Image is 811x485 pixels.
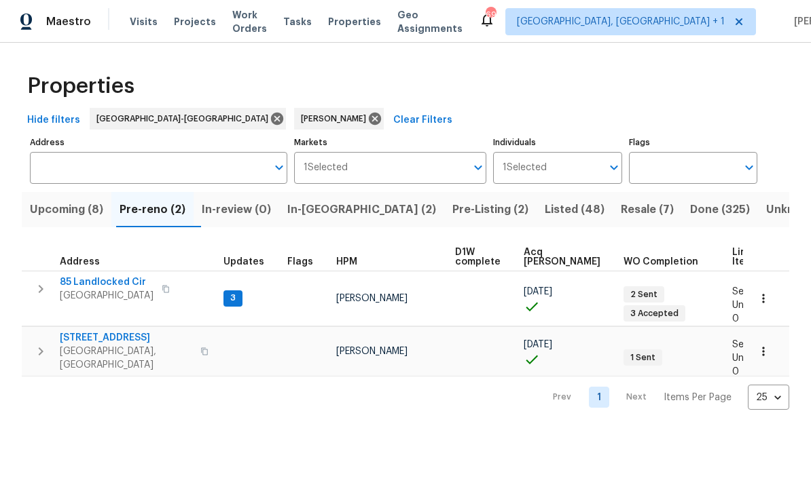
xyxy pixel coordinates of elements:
span: Unsent: 0 [732,300,765,324]
span: HPM [336,257,357,267]
span: In-[GEOGRAPHIC_DATA] (2) [287,200,436,219]
span: [GEOGRAPHIC_DATA]-[GEOGRAPHIC_DATA] [96,112,274,125]
span: Unsent: 0 [732,353,765,376]
span: Line Items [732,248,759,267]
span: Work Orders [232,8,267,35]
button: Open [469,158,488,177]
span: 1 Selected [304,162,348,174]
span: [DATE] [524,287,552,296]
span: WO Completion [624,257,698,267]
span: [PERSON_NAME] [301,112,372,125]
span: Updates [223,257,264,267]
span: In-review (0) [202,200,271,219]
label: Address [30,138,287,147]
span: Clear Filters [393,112,452,129]
span: Sent: 12 [732,287,768,296]
nav: Pagination Navigation [540,385,789,410]
span: Geo Assignments [397,8,463,35]
span: 3 Accepted [625,308,684,319]
span: 2 Sent [625,289,663,300]
span: [PERSON_NAME] [336,347,408,356]
label: Markets [294,138,487,147]
span: [STREET_ADDRESS] [60,331,192,345]
span: Maestro [46,15,91,28]
button: Clear Filters [388,108,458,133]
span: Resale (7) [621,200,674,219]
span: Sent: 1 [732,340,762,349]
label: Individuals [493,138,621,147]
span: Acq [PERSON_NAME] [524,248,600,267]
span: D1W complete [455,248,501,267]
span: Upcoming (8) [30,200,103,219]
span: Done (325) [690,200,750,219]
span: [DATE] [524,340,552,349]
span: Flags [287,257,313,267]
span: Pre-reno (2) [120,200,185,219]
button: Open [270,158,289,177]
div: 69 [486,8,495,22]
span: Properties [27,79,134,93]
span: Hide filters [27,112,80,129]
span: Listed (48) [545,200,605,219]
button: Open [740,158,759,177]
span: 1 Sent [625,352,661,364]
span: 3 [225,292,241,304]
span: 85 Landlocked Cir [60,275,154,289]
span: [GEOGRAPHIC_DATA] [60,289,154,303]
span: Tasks [283,17,312,26]
div: [PERSON_NAME] [294,108,384,130]
p: Items Per Page [664,391,732,404]
button: Hide filters [22,108,86,133]
span: Visits [130,15,158,28]
span: 1 Selected [503,162,547,174]
span: Properties [328,15,381,28]
div: [GEOGRAPHIC_DATA]-[GEOGRAPHIC_DATA] [90,108,286,130]
span: Address [60,257,100,267]
span: Projects [174,15,216,28]
button: Open [605,158,624,177]
span: [GEOGRAPHIC_DATA], [GEOGRAPHIC_DATA] + 1 [517,15,725,28]
span: [PERSON_NAME] [336,294,408,303]
span: [GEOGRAPHIC_DATA], [GEOGRAPHIC_DATA] [60,345,192,372]
label: Flags [629,138,757,147]
div: 25 [748,380,789,415]
span: Pre-Listing (2) [452,200,528,219]
a: Goto page 1 [589,387,609,408]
